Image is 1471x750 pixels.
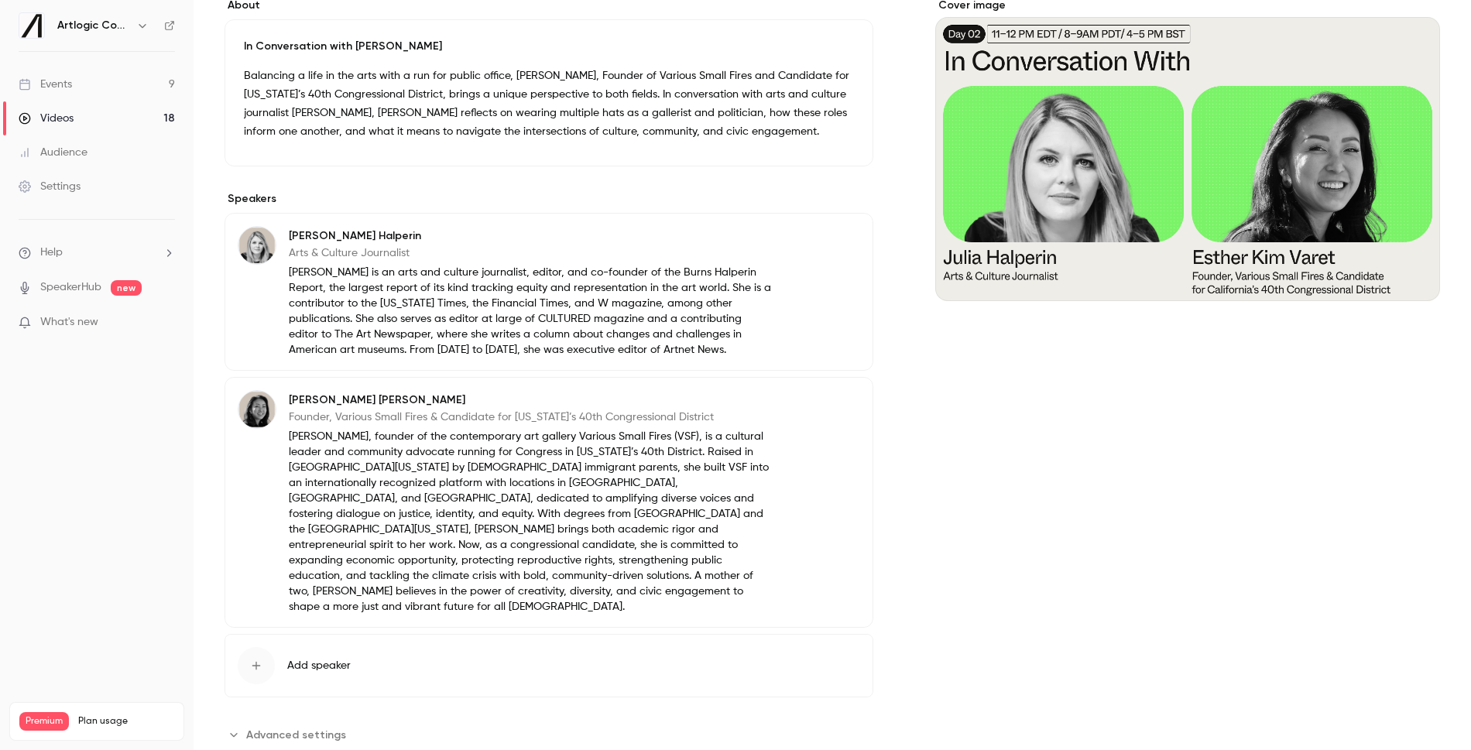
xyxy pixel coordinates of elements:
div: Audience [19,145,87,160]
div: Settings [19,179,81,194]
p: Founder, Various Small Fires & Candidate for [US_STATE]’s 40th Congressional District [289,409,773,425]
img: Julia Halperin [238,227,276,264]
span: Help [40,245,63,261]
span: Advanced settings [246,727,346,743]
span: new [111,280,142,296]
img: Artlogic Connect 2025 [19,13,44,38]
div: Esther Kim Varet[PERSON_NAME] [PERSON_NAME]Founder, Various Small Fires & Candidate for [US_STATE... [225,377,873,628]
h6: Artlogic Connect 2025 [57,18,130,33]
li: help-dropdown-opener [19,245,175,261]
p: Balancing a life in the arts with a run for public office, [PERSON_NAME], Founder of Various Smal... [244,67,854,141]
button: Advanced settings [225,722,355,747]
p: [PERSON_NAME] Halperin [289,228,773,244]
p: [PERSON_NAME] is an arts and culture journalist, editor, and co-founder of the Burns Halperin Rep... [289,265,773,358]
div: Events [19,77,72,92]
p: Arts & Culture Journalist [289,245,773,261]
span: Premium [19,712,69,731]
iframe: Noticeable Trigger [156,316,175,330]
span: Plan usage [78,715,174,728]
section: Advanced settings [225,722,873,747]
a: SpeakerHub [40,279,101,296]
button: Add speaker [225,634,873,697]
p: In Conversation with [PERSON_NAME] [244,39,854,54]
div: Julia Halperin[PERSON_NAME] HalperinArts & Culture Journalist[PERSON_NAME] is an arts and culture... [225,213,873,371]
div: Videos [19,111,74,126]
span: What's new [40,314,98,330]
p: [PERSON_NAME] [PERSON_NAME] [289,392,773,408]
span: Add speaker [287,658,351,673]
label: Speakers [225,191,873,207]
p: [PERSON_NAME], founder of the contemporary art gallery Various Small Fires (VSF), is a cultural l... [289,429,773,615]
img: Esther Kim Varet [238,391,276,428]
